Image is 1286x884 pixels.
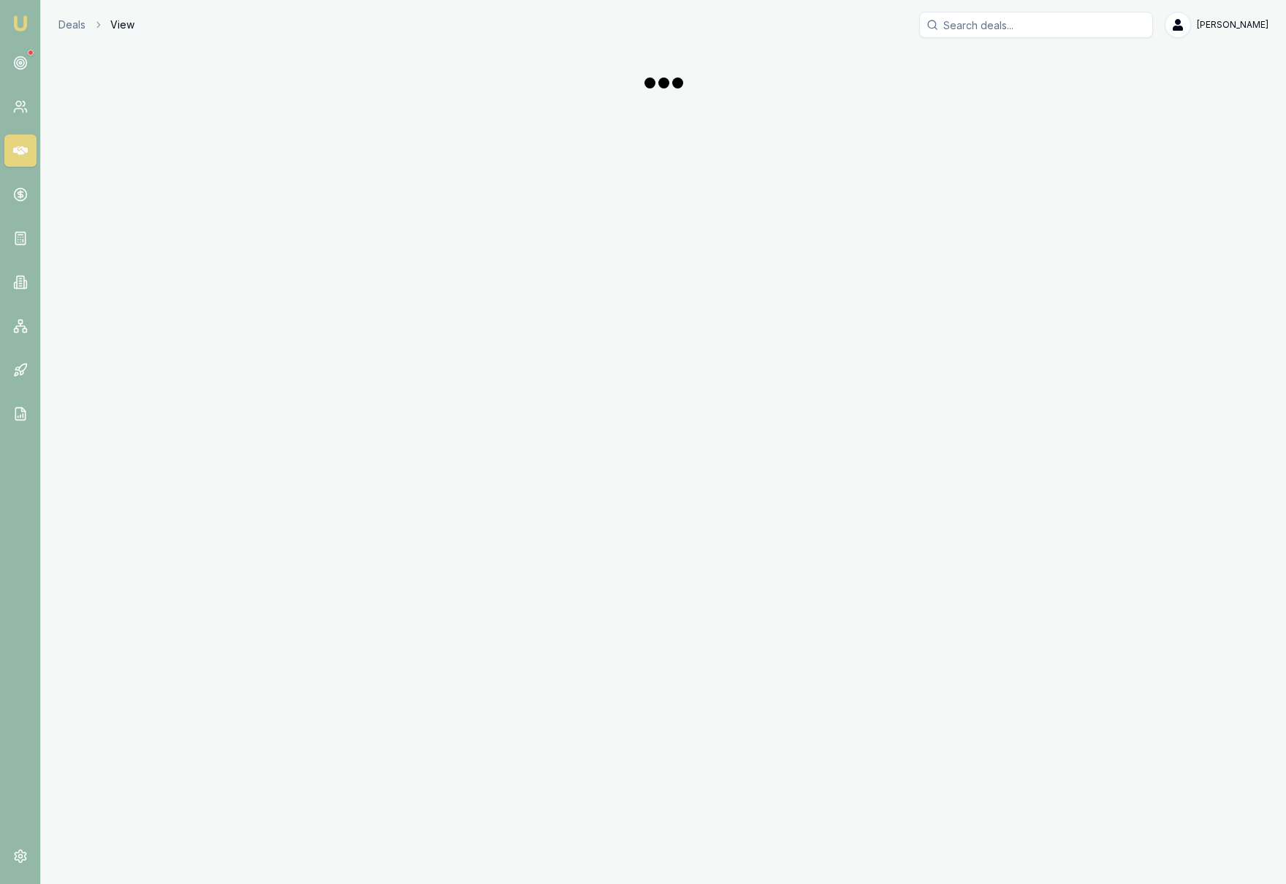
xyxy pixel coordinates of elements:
nav: breadcrumb [58,18,134,32]
a: Deals [58,18,85,32]
span: [PERSON_NAME] [1197,19,1268,31]
span: View [110,18,134,32]
img: emu-icon-u.png [12,15,29,32]
input: Search deals [919,12,1153,38]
